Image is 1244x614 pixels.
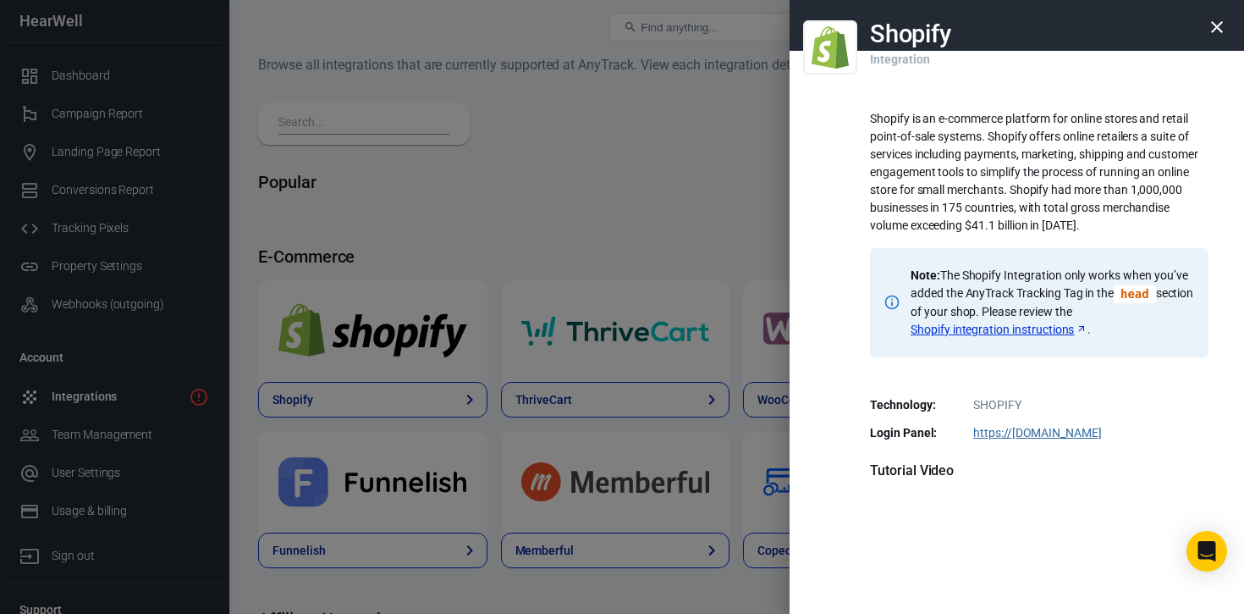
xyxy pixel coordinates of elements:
code: Click to copy [1114,285,1156,303]
a: https://[DOMAIN_NAME] [973,426,1102,440]
h2: Shopify [870,20,950,47]
p: Integration [870,34,929,69]
p: Shopify is an e-commerce platform for online stores and retail point-of-sale systems. Shopify off... [870,110,1208,235]
dt: Technology: [870,396,955,414]
div: Open Intercom Messenger [1186,531,1227,572]
dd: SHOPIFY [880,396,1198,414]
strong: Note: [911,268,940,282]
h5: Tutorial Video [870,462,1208,479]
p: The Shopify Integration only works when you’ve added the AnyTrack Tracking Tag in the section of ... [911,267,1195,339]
dt: Login Panel: [870,424,955,442]
a: Shopify integration instructions [911,321,1087,339]
img: Shopify [812,24,849,71]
